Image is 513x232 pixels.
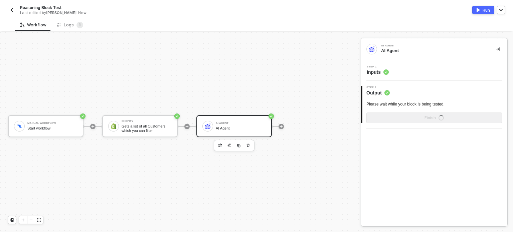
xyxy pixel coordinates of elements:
span: icon-play [279,125,283,129]
button: back [8,6,16,14]
span: icon-play [185,125,189,129]
div: Step 2Output Please wait while your block is being tested.Finishicon-loader [361,86,507,123]
p: Please wait while your block is being tested. [366,101,502,107]
span: icon-play [21,218,25,222]
sup: 1 [76,22,83,28]
img: activate [477,8,480,12]
div: Gets a list of all Customers, which you can filter [122,124,172,133]
span: 1 [79,22,81,27]
button: edit-cred [216,142,224,150]
div: AI Agent [381,48,485,54]
span: [PERSON_NAME] [46,10,76,15]
div: Shopify [122,120,172,123]
img: back [9,7,15,13]
span: icon-success-page [269,113,274,119]
span: icon-play [91,125,95,129]
div: Manual Workflow [27,122,77,125]
div: Last edited by - Now [20,10,241,15]
div: Start workflow [27,126,77,131]
span: icon-collapse-right [496,47,500,51]
span: icon-minus [29,218,33,222]
img: edit-cred [227,143,231,148]
div: Workflow [20,22,46,28]
img: copy-block [237,144,241,148]
span: Output [366,89,390,96]
img: icon [111,123,117,129]
div: AI Agent [216,122,266,125]
span: Step 2 [366,86,390,89]
div: Step 1Inputs [361,65,507,75]
div: AI Agent [381,44,481,47]
img: edit-cred [218,144,222,147]
img: icon [205,123,211,129]
div: Logs [57,22,83,28]
img: integration-icon [369,46,375,52]
div: AI Agent [216,126,266,131]
span: icon-success-page [174,113,180,119]
button: edit-cred [225,142,233,150]
button: copy-block [235,142,243,150]
span: Step 1 [367,65,389,68]
span: icon-expand [37,218,41,222]
span: icon-success-page [80,113,85,119]
button: Finishicon-loader [366,112,502,123]
span: Reasoning Block Test [20,5,61,10]
span: Inputs [367,69,389,75]
img: icon [16,123,22,129]
button: activateRun [472,6,494,14]
div: Run [483,7,490,13]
